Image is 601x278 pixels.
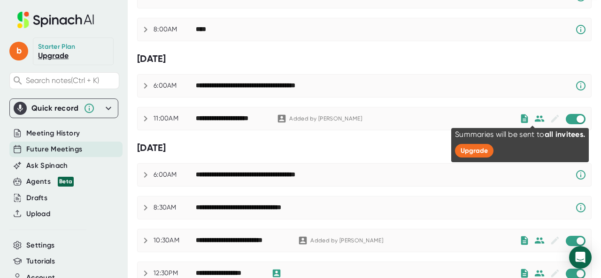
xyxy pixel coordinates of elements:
div: Quick record [14,99,114,118]
div: Quick record [31,104,79,113]
a: Upgrade [38,51,69,60]
svg: Spinach requires a video conference link. [575,24,586,35]
button: Upgrade [455,144,493,158]
div: Open Intercom Messenger [569,246,592,269]
div: 11:00AM [154,114,196,123]
div: 10:30AM [154,236,196,245]
div: [DATE] [137,142,592,154]
svg: Spinach requires a video conference link. [575,169,586,180]
button: Ask Spinach [26,160,68,171]
button: Upload [26,209,50,219]
div: Added by [PERSON_NAME] [289,115,362,122]
div: 8:30AM [154,203,196,212]
div: Starter Plan [38,43,76,51]
button: Tutorials [26,256,55,267]
div: [DATE] [137,53,592,65]
div: 12:30PM [154,269,196,278]
svg: Spinach requires a video conference link. [575,80,586,91]
div: Summaries will be sent to [455,130,585,139]
div: Agents [26,176,74,187]
span: Search notes (Ctrl + K) [26,76,99,85]
span: Upgrade [461,147,488,155]
svg: Spinach requires a video conference link. [575,202,586,213]
div: Added by [PERSON_NAME] [310,237,383,244]
button: Meeting History [26,128,80,139]
span: b [9,42,28,60]
div: Beta [58,177,74,187]
div: 8:00AM [154,25,196,34]
button: Settings [26,240,55,251]
span: all invitees. [545,130,586,139]
button: Future Meetings [26,144,82,155]
button: Agents Beta [26,176,74,187]
div: 6:00AM [154,82,196,90]
div: 6:00AM [154,171,196,179]
button: Drafts [26,193,47,203]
